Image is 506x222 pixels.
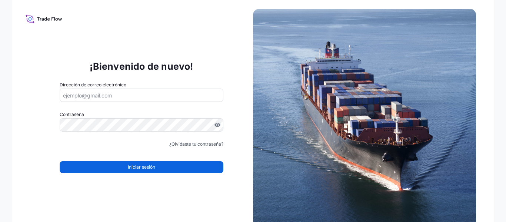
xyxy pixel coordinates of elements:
[60,82,126,87] font: Dirección de correo electrónico
[60,89,223,102] input: ejemplo@gmail.com
[90,61,193,72] font: ¡Bienvenido de nuevo!
[60,161,223,173] button: Iniciar sesión
[169,140,223,148] a: ¿Olvidaste tu contraseña?
[128,164,155,170] font: Iniciar sesión
[214,122,220,128] button: Mostrar contraseña
[60,112,84,117] font: Contraseña
[169,141,223,147] font: ¿Olvidaste tu contraseña?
